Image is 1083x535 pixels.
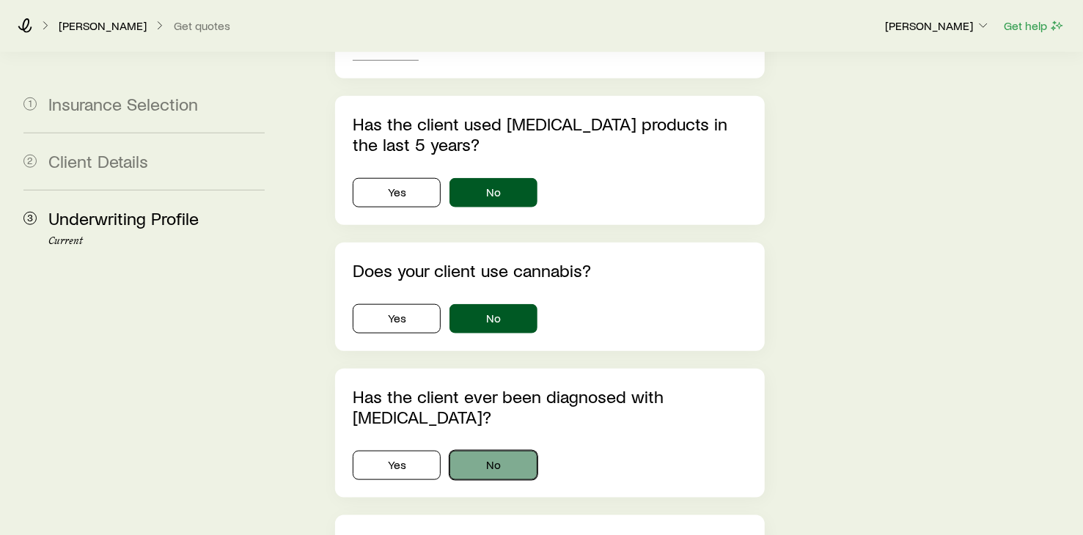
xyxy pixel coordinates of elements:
[23,97,37,111] span: 1
[353,451,441,480] button: Yes
[449,304,537,333] button: No
[1003,18,1065,34] button: Get help
[449,178,537,207] button: No
[353,304,441,333] button: Yes
[48,150,148,171] span: Client Details
[353,386,747,427] p: Has the client ever been diagnosed with [MEDICAL_DATA]?
[884,18,991,35] button: [PERSON_NAME]
[353,114,747,155] p: Has the client used [MEDICAL_DATA] products in the last 5 years?
[48,235,265,247] p: Current
[885,18,991,33] p: [PERSON_NAME]
[48,207,199,229] span: Underwriting Profile
[23,212,37,225] span: 3
[23,155,37,168] span: 2
[173,19,231,33] button: Get quotes
[449,451,537,480] button: No
[59,18,147,33] p: [PERSON_NAME]
[353,260,747,281] p: Does your client use cannabis?
[48,93,198,114] span: Insurance Selection
[353,178,441,207] button: Yes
